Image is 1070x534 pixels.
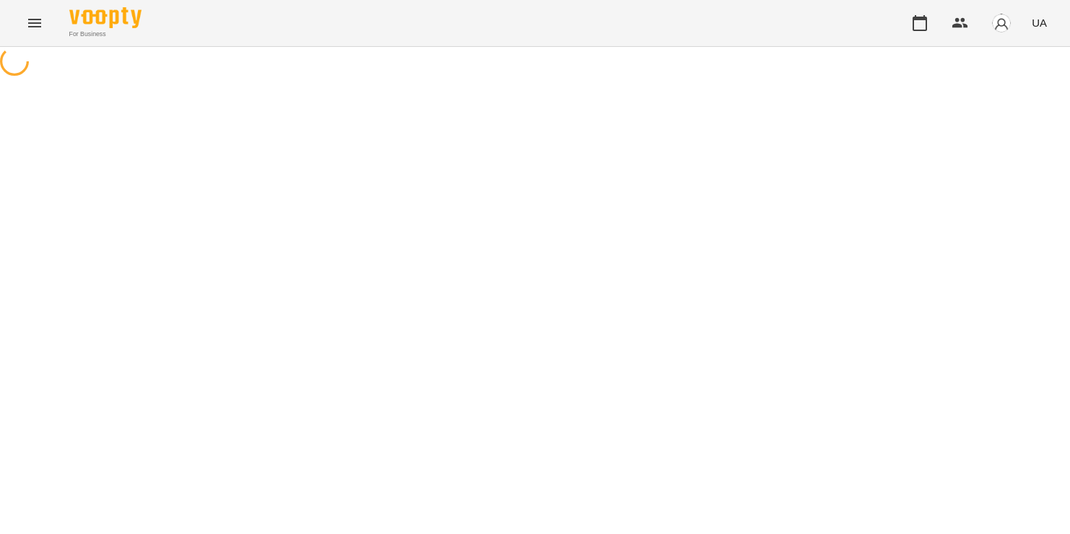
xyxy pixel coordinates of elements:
[69,30,142,39] span: For Business
[991,13,1012,33] img: avatar_s.png
[1032,15,1047,30] span: UA
[17,6,52,40] button: Menu
[69,7,142,28] img: Voopty Logo
[1026,9,1053,36] button: UA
